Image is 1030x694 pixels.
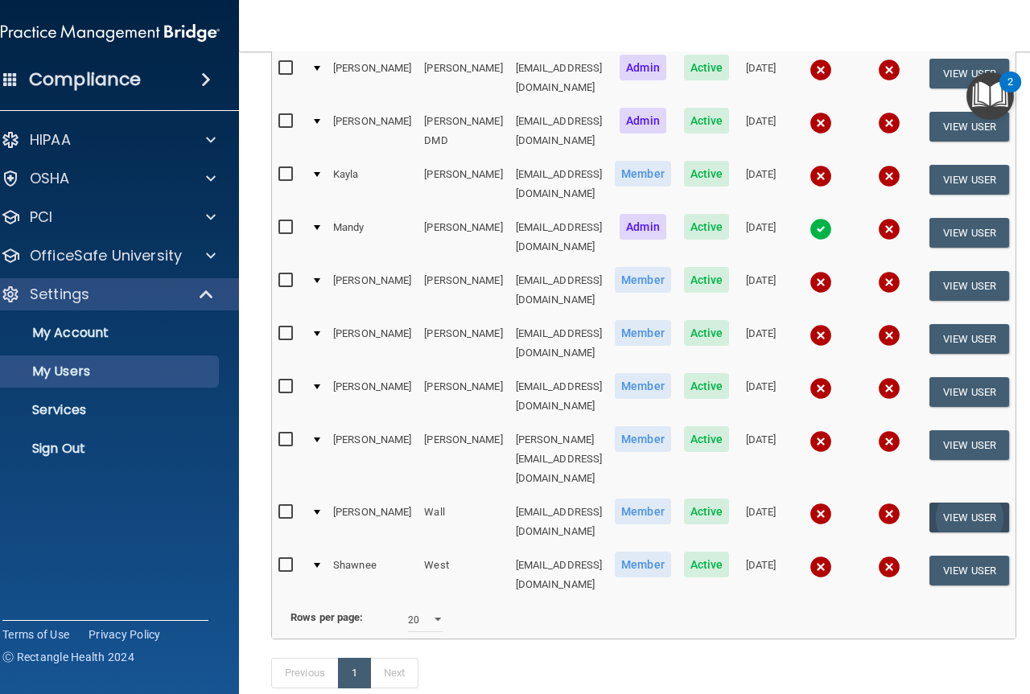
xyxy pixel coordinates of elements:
[30,285,89,304] p: Settings
[418,423,509,495] td: [PERSON_NAME]
[735,158,786,211] td: [DATE]
[810,503,832,525] img: cross.ca9f0e7f.svg
[878,271,900,294] img: cross.ca9f0e7f.svg
[327,105,418,158] td: [PERSON_NAME]
[615,426,671,452] span: Member
[509,211,609,264] td: [EMAIL_ADDRESS][DOMAIN_NAME]
[878,112,900,134] img: cross.ca9f0e7f.svg
[327,548,418,601] td: Shawnee
[327,495,418,548] td: [PERSON_NAME]
[509,264,609,317] td: [EMAIL_ADDRESS][DOMAIN_NAME]
[290,611,363,623] b: Rows per page:
[929,271,1009,301] button: View User
[929,112,1009,142] button: View User
[30,130,71,150] p: HIPAA
[929,218,1009,248] button: View User
[509,317,609,370] td: [EMAIL_ADDRESS][DOMAIN_NAME]
[878,556,900,578] img: cross.ca9f0e7f.svg
[370,658,418,688] a: Next
[684,499,730,524] span: Active
[878,165,900,187] img: cross.ca9f0e7f.svg
[1,17,220,49] img: PMB logo
[684,552,730,577] span: Active
[929,430,1009,460] button: View User
[418,548,509,601] td: West
[735,105,786,158] td: [DATE]
[509,423,609,495] td: [PERSON_NAME][EMAIL_ADDRESS][DOMAIN_NAME]
[1,285,215,304] a: Settings
[735,317,786,370] td: [DATE]
[615,161,671,187] span: Member
[684,161,730,187] span: Active
[810,112,832,134] img: cross.ca9f0e7f.svg
[327,370,418,423] td: [PERSON_NAME]
[810,59,832,81] img: cross.ca9f0e7f.svg
[89,626,161,643] a: Privacy Policy
[615,373,671,399] span: Member
[327,158,418,211] td: Kayla
[878,324,900,347] img: cross.ca9f0e7f.svg
[810,165,832,187] img: cross.ca9f0e7f.svg
[1,169,216,188] a: OSHA
[327,264,418,317] td: [PERSON_NAME]
[327,51,418,105] td: [PERSON_NAME]
[620,55,666,80] span: Admin
[684,320,730,346] span: Active
[810,377,832,400] img: cross.ca9f0e7f.svg
[620,214,666,240] span: Admin
[418,495,509,548] td: Wall
[2,649,134,665] span: Ⓒ Rectangle Health 2024
[418,317,509,370] td: [PERSON_NAME]
[509,105,609,158] td: [EMAIL_ADDRESS][DOMAIN_NAME]
[735,495,786,548] td: [DATE]
[966,72,1014,120] button: Open Resource Center, 2 new notifications
[929,59,1009,88] button: View User
[509,158,609,211] td: [EMAIL_ADDRESS][DOMAIN_NAME]
[735,548,786,601] td: [DATE]
[1007,82,1013,103] div: 2
[29,68,141,91] h4: Compliance
[1,246,216,265] a: OfficeSafe University
[684,214,730,240] span: Active
[878,218,900,240] img: cross.ca9f0e7f.svg
[878,430,900,453] img: cross.ca9f0e7f.svg
[338,658,371,688] a: 1
[810,218,832,240] img: tick.e7d51cea.svg
[878,503,900,525] img: cross.ca9f0e7f.svg
[735,211,786,264] td: [DATE]
[929,377,1009,407] button: View User
[418,51,509,105] td: [PERSON_NAME]
[810,271,832,294] img: cross.ca9f0e7f.svg
[735,370,786,423] td: [DATE]
[418,105,509,158] td: [PERSON_NAME] DMD
[810,556,832,578] img: cross.ca9f0e7f.svg
[509,370,609,423] td: [EMAIL_ADDRESS][DOMAIN_NAME]
[735,51,786,105] td: [DATE]
[1,207,216,227] a: PCI
[30,169,70,188] p: OSHA
[810,324,832,347] img: cross.ca9f0e7f.svg
[878,377,900,400] img: cross.ca9f0e7f.svg
[615,267,671,293] span: Member
[684,108,730,133] span: Active
[509,548,609,601] td: [EMAIL_ADDRESS][DOMAIN_NAME]
[418,370,509,423] td: [PERSON_NAME]
[684,373,730,399] span: Active
[929,324,1009,354] button: View User
[418,211,509,264] td: [PERSON_NAME]
[810,430,832,453] img: cross.ca9f0e7f.svg
[2,626,69,643] a: Terms of Use
[271,658,339,688] a: Previous
[615,499,671,524] span: Member
[1,130,216,150] a: HIPAA
[327,211,418,264] td: Mandy
[878,59,900,81] img: cross.ca9f0e7f.svg
[929,165,1009,195] button: View User
[684,426,730,452] span: Active
[615,320,671,346] span: Member
[929,556,1009,585] button: View User
[327,423,418,495] td: [PERSON_NAME]
[735,264,786,317] td: [DATE]
[418,158,509,211] td: [PERSON_NAME]
[30,246,182,265] p: OfficeSafe University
